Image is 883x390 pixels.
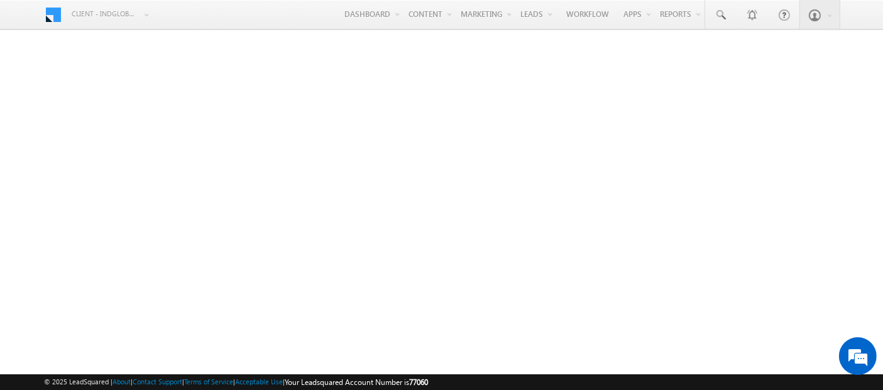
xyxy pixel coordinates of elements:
[409,377,428,387] span: 77060
[133,377,182,386] a: Contact Support
[285,377,428,387] span: Your Leadsquared Account Number is
[235,377,283,386] a: Acceptable Use
[72,8,138,20] span: Client - indglobal1 (77060)
[112,377,131,386] a: About
[44,376,428,388] span: © 2025 LeadSquared | | | | |
[184,377,233,386] a: Terms of Service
